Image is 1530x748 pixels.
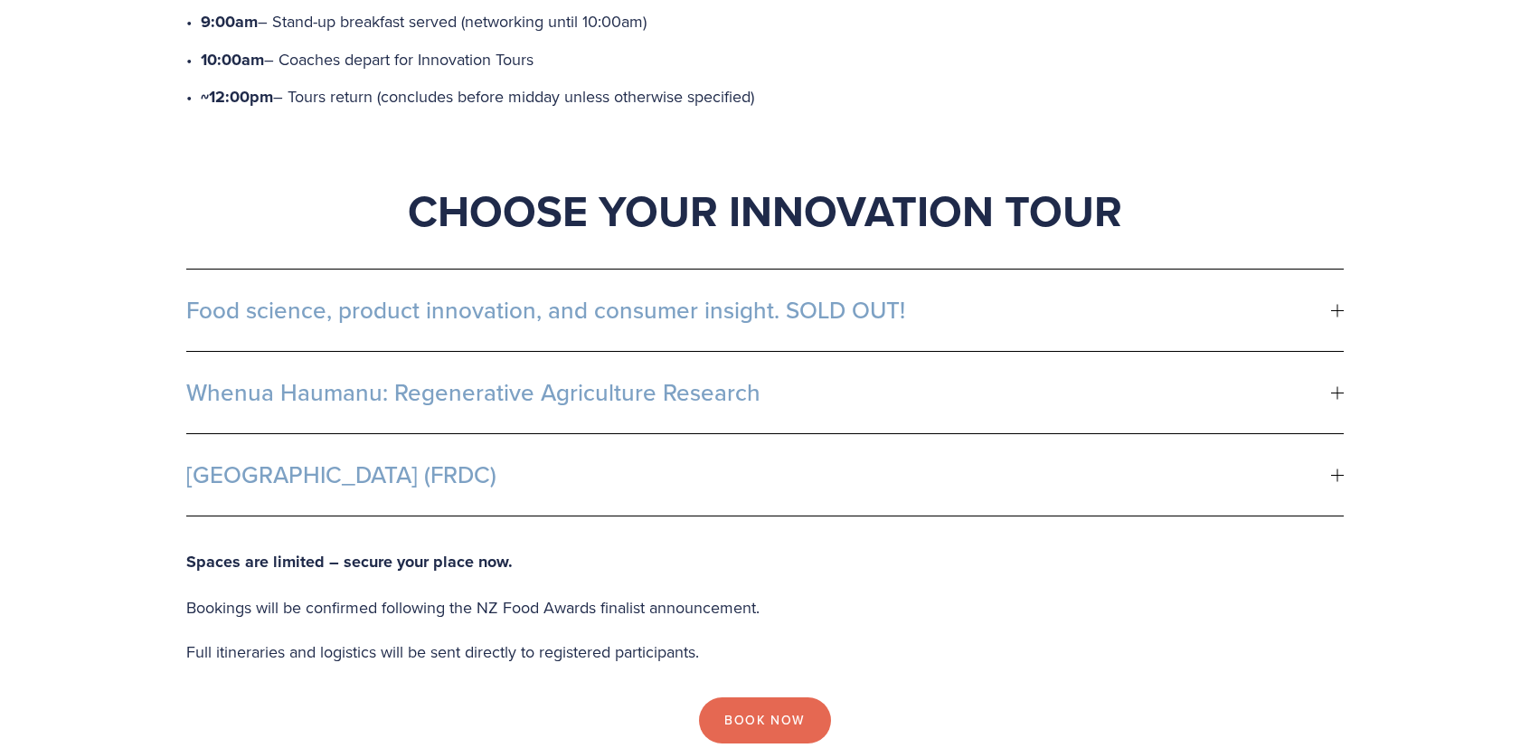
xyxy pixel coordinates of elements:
button: [GEOGRAPHIC_DATA] (FRDC) [186,434,1344,516]
button: Whenua Haumanu: Regenerative Agriculture Research [186,352,1344,433]
span: Whenua Haumanu: Regenerative Agriculture Research [186,379,1331,406]
p: – Coaches depart for Innovation Tours [201,45,1344,75]
strong: ~12:00pm [201,85,273,109]
strong: Spaces are limited – secure your place now. [186,550,513,573]
span: [GEOGRAPHIC_DATA] (FRDC) [186,461,1331,488]
p: – Tours return (concludes before midday unless otherwise specified) [201,82,1344,112]
p: Bookings will be confirmed following the NZ Food Awards finalist announcement. [186,593,1344,622]
h1: Choose Your Innovation Tour [186,184,1344,238]
p: – Stand-up breakfast served (networking until 10:00am) [201,7,1344,37]
strong: 10:00am [201,48,264,71]
p: Full itineraries and logistics will be sent directly to registered participants. [186,638,1344,667]
a: Book Now [699,697,830,744]
span: Food science, product innovation, and consumer insight. SOLD OUT! [186,297,1331,324]
strong: 9:00am [201,10,258,33]
button: Food science, product innovation, and consumer insight. SOLD OUT! [186,270,1344,351]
